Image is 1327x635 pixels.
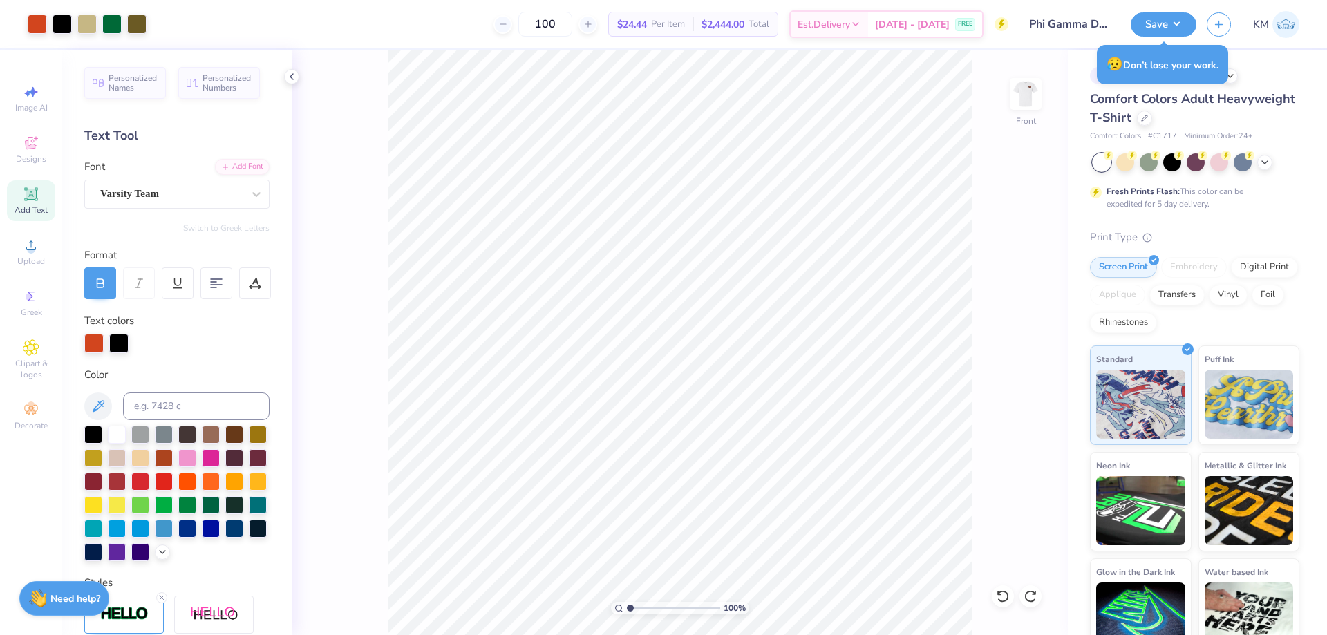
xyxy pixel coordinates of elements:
input: – – [518,12,572,37]
input: e.g. 7428 c [123,392,270,420]
input: Untitled Design [1019,10,1120,38]
img: Neon Ink [1096,476,1185,545]
span: Comfort Colors [1090,131,1141,142]
span: Puff Ink [1205,352,1234,366]
span: Add Text [15,205,48,216]
div: Format [84,247,271,263]
img: Front [1012,80,1039,108]
div: Applique [1090,285,1145,305]
span: Per Item [651,17,685,32]
img: Karl Michael Narciza [1272,11,1299,38]
span: Glow in the Dark Ink [1096,565,1175,579]
span: KM [1253,17,1269,32]
button: Switch to Greek Letters [183,222,270,234]
span: FREE [958,19,972,29]
div: Text Tool [84,126,270,145]
span: Metallic & Glitter Ink [1205,458,1286,473]
div: Transfers [1149,285,1205,305]
span: Upload [17,256,45,267]
span: Image AI [15,102,48,113]
label: Text colors [84,313,134,329]
img: Puff Ink [1205,370,1294,439]
label: Font [84,159,105,175]
span: Designs [16,153,46,164]
span: Comfort Colors Adult Heavyweight T-Shirt [1090,91,1295,126]
span: Clipart & logos [7,358,55,380]
span: Personalized Numbers [203,73,252,93]
span: $2,444.00 [702,17,744,32]
img: Shadow [190,606,238,623]
img: Metallic & Glitter Ink [1205,476,1294,545]
strong: Need help? [50,592,100,605]
div: Add Font [215,159,270,175]
img: Stroke [100,606,149,622]
div: Don’t lose your work. [1097,45,1228,84]
span: 😥 [1107,55,1123,73]
span: Decorate [15,420,48,431]
div: Color [84,367,270,383]
div: Foil [1252,285,1284,305]
a: KM [1253,11,1299,38]
div: This color can be expedited for 5 day delivery. [1107,185,1277,210]
div: # 512141A [1090,67,1145,84]
span: Neon Ink [1096,458,1130,473]
button: Save [1131,12,1196,37]
strong: Fresh Prints Flash: [1107,186,1180,197]
div: Embroidery [1161,257,1227,278]
div: Styles [84,575,270,591]
span: Standard [1096,352,1133,366]
span: # C1717 [1148,131,1177,142]
span: Total [749,17,769,32]
div: Rhinestones [1090,312,1157,333]
img: Standard [1096,370,1185,439]
span: [DATE] - [DATE] [875,17,950,32]
span: Greek [21,307,42,318]
span: Water based Ink [1205,565,1268,579]
span: Est. Delivery [798,17,850,32]
span: 100 % [724,602,746,614]
span: Personalized Names [109,73,158,93]
div: Screen Print [1090,257,1157,278]
span: $24.44 [617,17,647,32]
div: Print Type [1090,229,1299,245]
span: Minimum Order: 24 + [1184,131,1253,142]
div: Front [1016,115,1036,127]
div: Vinyl [1209,285,1248,305]
div: Digital Print [1231,257,1298,278]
